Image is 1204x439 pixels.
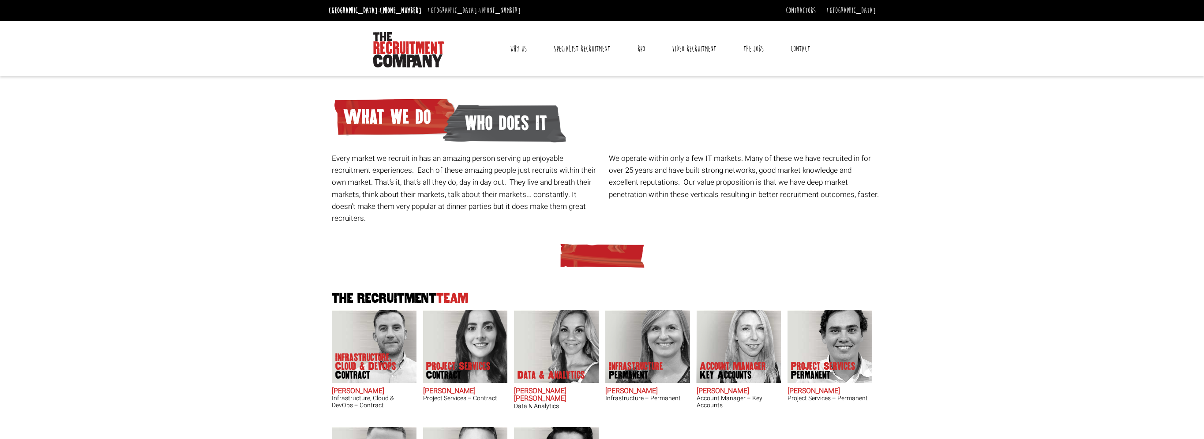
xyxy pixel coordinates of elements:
h2: [PERSON_NAME] [332,387,416,395]
span: Contract [426,371,491,379]
li: [GEOGRAPHIC_DATA]: [426,4,523,18]
p: Infrastructure [609,362,663,379]
a: Contact [784,38,817,60]
span: Permanent [609,371,663,379]
p: We operate within only a few IT markets. Many of these we have recruited in for over 25 years and... [609,153,879,201]
a: Specialist Recruitment [547,38,617,60]
h3: Infrastructure, Cloud & DevOps – Contract [332,395,416,409]
h3: Account Manager – Key Accounts [697,395,781,409]
a: Video Recruitment [665,38,723,60]
img: Anna-Maria Julie does Data & Analytics [514,310,599,383]
h3: Infrastructure – Permanent [605,395,690,402]
img: The Recruitment Company [373,32,444,67]
img: Adam Eshet does Infrastructure, Cloud & DevOps Contract [332,310,416,383]
span: Contract [335,371,406,379]
h2: [PERSON_NAME] [697,387,781,395]
a: RPO [631,38,652,60]
img: Frankie Gaffney's our Account Manager Key Accounts [696,310,781,383]
img: Claire Sheerin does Project Services Contract [423,310,507,383]
span: Key Accounts [700,371,766,379]
a: [GEOGRAPHIC_DATA] [827,6,876,15]
span: Permanent [791,371,855,379]
img: Amanda Evans's Our Infrastructure Permanent [605,310,690,383]
p: Data & Analytics [518,371,585,379]
h2: [PERSON_NAME] [423,387,508,395]
h3: Project Services – Permanent [788,395,872,402]
p: Project Services [791,362,855,379]
p: Account Manager [700,362,766,379]
p: Infrastructure, Cloud & DevOps [335,353,406,379]
a: [PHONE_NUMBER] [479,6,521,15]
li: [GEOGRAPHIC_DATA]: [326,4,424,18]
p: Project Services [426,362,491,379]
h3: Data & Analytics [514,403,599,409]
h2: [PERSON_NAME] [788,387,872,395]
span: Team [436,291,469,305]
span: . [877,189,879,200]
p: Every market we recruit in has an amazing person serving up enjoyable recruitment experiences. Ea... [332,153,602,224]
h2: [PERSON_NAME] [605,387,690,395]
h2: The Recruitment [329,292,876,305]
img: Sam McKay does Project Services Permanent [788,310,872,383]
a: Why Us [503,38,533,60]
a: [PHONE_NUMBER] [380,6,421,15]
h2: [PERSON_NAME] [PERSON_NAME] [514,387,599,403]
a: Contractors [786,6,816,15]
a: The Jobs [737,38,770,60]
h3: Project Services – Contract [423,395,508,402]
